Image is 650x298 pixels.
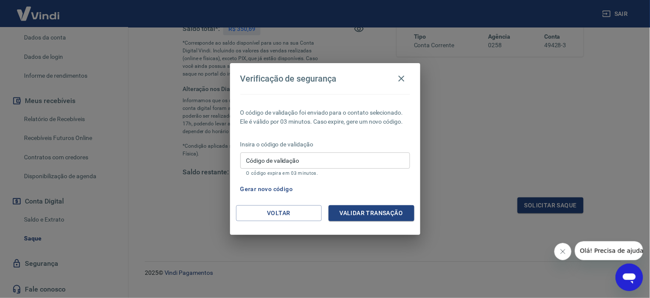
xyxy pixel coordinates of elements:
iframe: Botão para abrir a janela de mensagens [616,264,643,291]
button: Gerar novo código [237,181,297,197]
iframe: Fechar mensagem [554,243,572,260]
h4: Verificação de segurança [240,73,337,84]
button: Validar transação [329,205,414,221]
p: O código de validação foi enviado para o contato selecionado. Ele é válido por 03 minutos. Caso e... [240,108,410,126]
span: Olá! Precisa de ajuda? [5,6,72,13]
button: Voltar [236,205,322,221]
p: O código expira em 03 minutos. [246,170,404,176]
iframe: Mensagem da empresa [575,241,643,260]
p: Insira o código de validação [240,140,410,149]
